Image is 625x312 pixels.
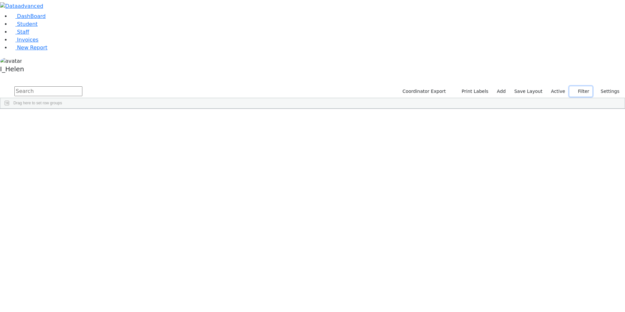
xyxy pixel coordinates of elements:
a: Invoices [10,37,39,43]
span: DashBoard [17,13,46,19]
input: Search [14,86,82,96]
button: Settings [592,86,622,96]
button: Filter [569,86,592,96]
label: Active [548,86,568,96]
span: New Report [17,44,47,51]
button: Save Layout [511,86,545,96]
a: Staff [10,29,29,35]
span: Staff [17,29,29,35]
a: DashBoard [10,13,46,19]
span: Drag here to set row groups [13,101,62,105]
a: Add [494,86,509,96]
span: Student [17,21,38,27]
button: Coordinator Export [398,86,449,96]
a: Student [10,21,38,27]
span: Invoices [17,37,39,43]
a: New Report [10,44,47,51]
button: Print Labels [454,86,491,96]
